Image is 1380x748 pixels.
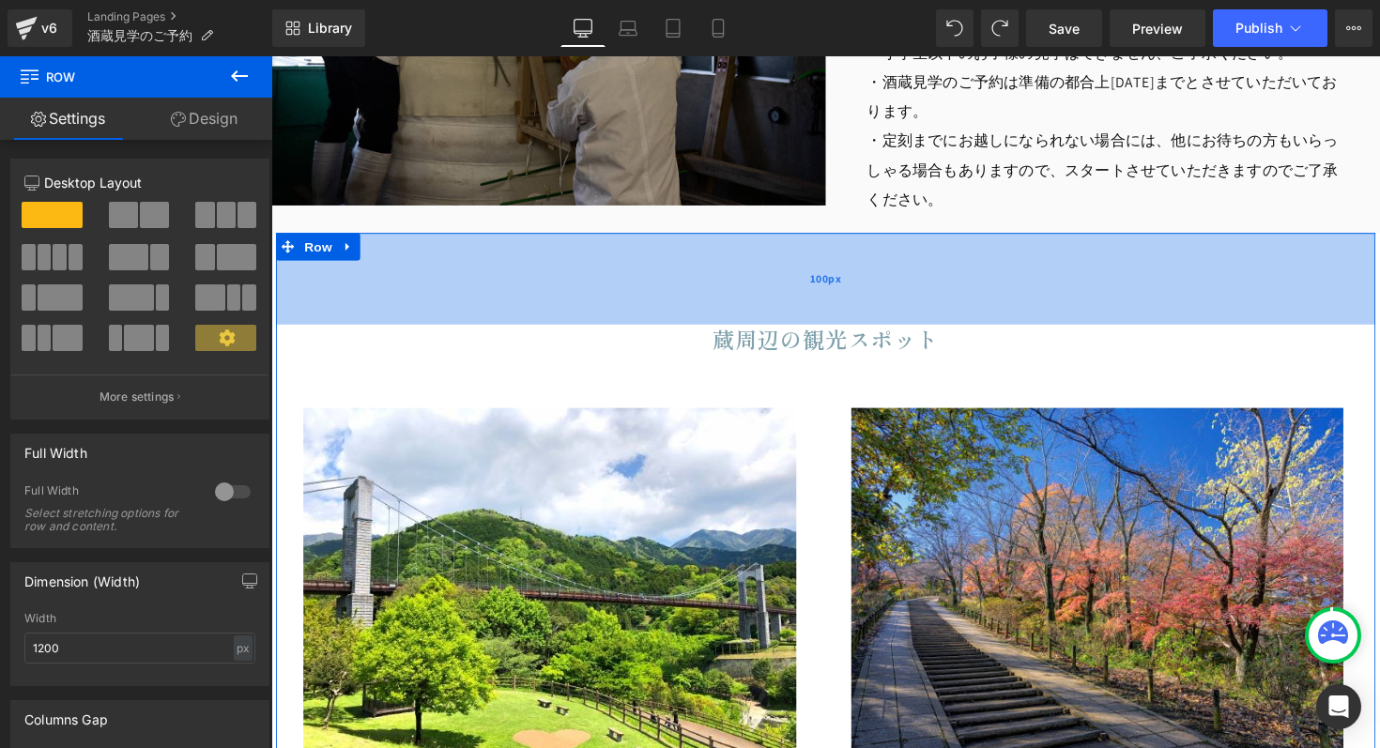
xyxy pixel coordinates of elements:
[8,9,72,47] a: v6
[67,181,91,209] a: Expand / Collapse
[1213,9,1327,47] button: Publish
[272,9,365,47] a: New Library
[308,20,352,37] span: Library
[19,56,207,98] span: Row
[1110,9,1205,47] a: Preview
[24,612,255,625] div: Width
[24,435,87,461] div: Full Width
[606,9,651,47] a: Laptop
[87,9,272,24] a: Landing Pages
[100,389,175,405] p: More settings
[234,635,253,661] div: px
[560,9,606,47] a: Desktop
[24,701,108,727] div: Columns Gap
[19,275,1117,304] h2: 蔵周辺の観光スポット
[38,16,61,40] div: v6
[24,633,255,664] input: auto
[29,181,67,209] span: Row
[1316,684,1361,729] div: Open Intercom Messenger
[24,173,255,192] p: Desktop Layout
[651,9,696,47] a: Tablet
[1235,21,1282,36] span: Publish
[24,507,193,533] div: Select stretching options for row and content.
[1049,19,1080,38] span: Save
[981,9,1019,47] button: Redo
[11,374,268,419] button: More settings
[24,483,196,503] div: Full Width
[1132,19,1183,38] span: Preview
[87,28,192,43] span: 酒蔵見学のご予約
[696,9,741,47] a: Mobile
[552,218,584,238] span: 100px
[1335,9,1372,47] button: More
[610,12,1094,72] p: ・酒蔵見学のご予約は準備の都合上[DATE]までとさせていただいております。
[136,98,272,140] a: Design
[936,9,974,47] button: Undo
[610,72,1094,162] p: ・定刻までにお越しになられない場合には、他にお待ちの方もいらっしゃる場合もありますので、スタートさせていただきますのでご了承ください。
[24,563,140,589] div: Dimension (Width)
